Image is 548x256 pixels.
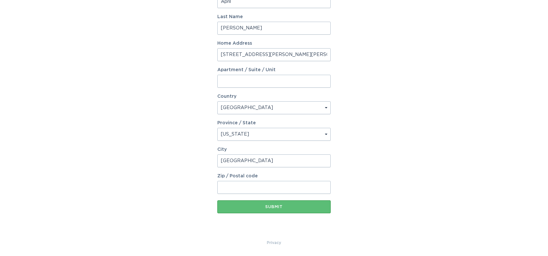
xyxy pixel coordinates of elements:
div: Submit [221,205,327,209]
label: Zip / Postal code [217,174,331,178]
label: City [217,147,331,152]
label: Last Name [217,15,331,19]
label: Country [217,94,236,99]
label: Home Address [217,41,331,46]
label: Apartment / Suite / Unit [217,68,331,72]
button: Submit [217,200,331,213]
label: Province / State [217,121,256,125]
a: Privacy Policy & Terms of Use [267,239,281,246]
